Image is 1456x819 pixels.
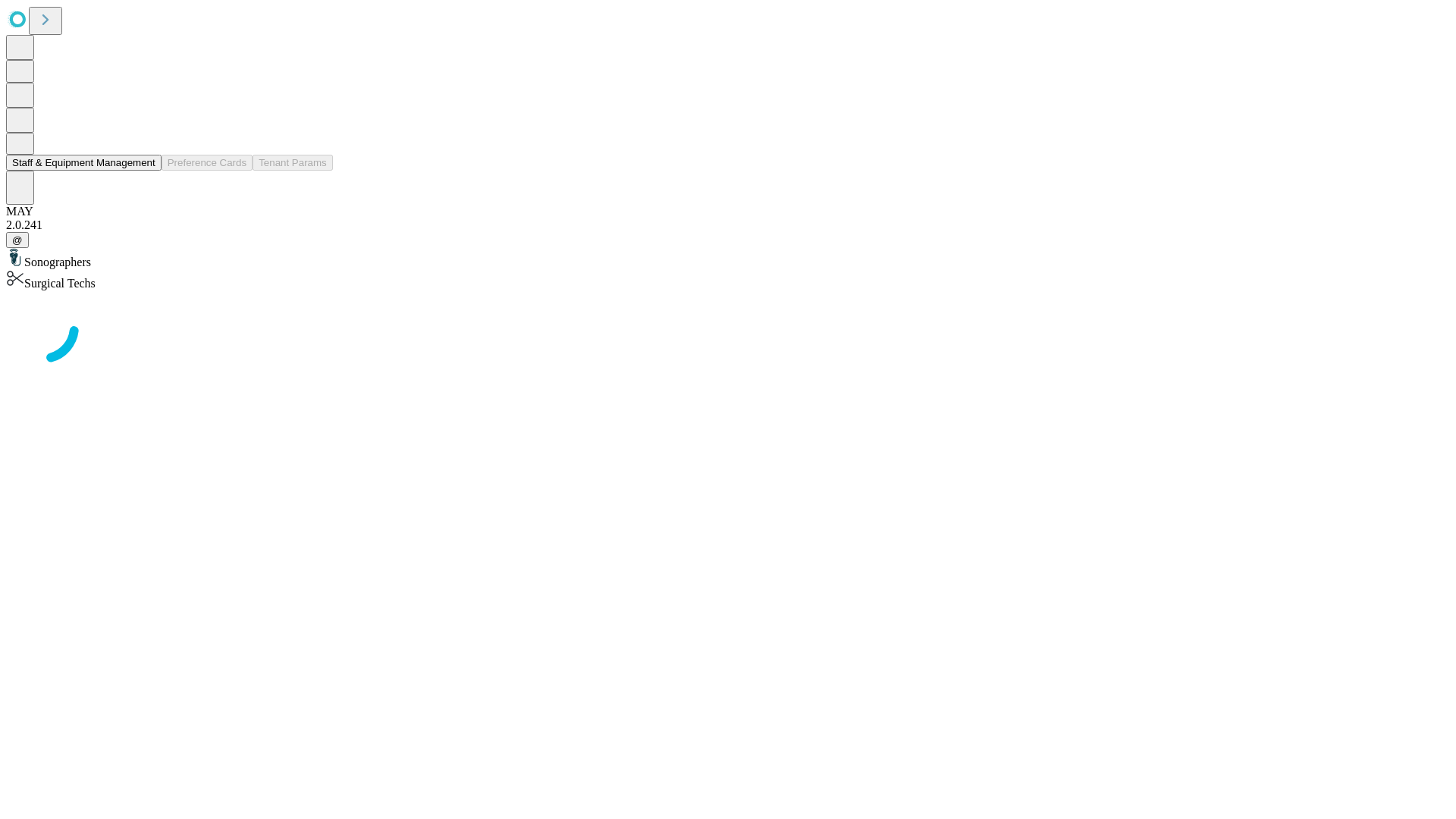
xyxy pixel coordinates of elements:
[6,155,162,171] button: Staff & Equipment Management
[6,232,29,248] button: @
[12,234,23,246] span: @
[6,269,1450,290] div: Surgical Techs
[6,205,1450,218] div: MAY
[6,248,1450,269] div: Sonographers
[253,155,333,171] button: Tenant Params
[6,218,1450,232] div: 2.0.241
[162,155,253,171] button: Preference Cards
